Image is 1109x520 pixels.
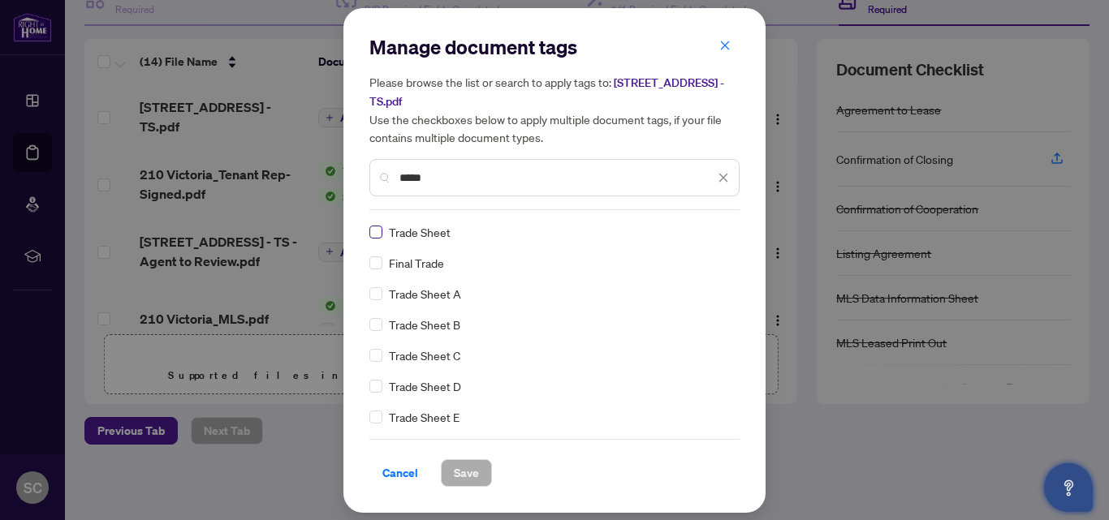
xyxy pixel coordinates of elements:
h5: Please browse the list or search to apply tags to: Use the checkboxes below to apply multiple doc... [369,73,740,146]
span: Trade Sheet A [389,285,461,303]
span: Cancel [382,460,418,486]
span: close [719,40,731,51]
button: Cancel [369,459,431,487]
span: [STREET_ADDRESS] - TS.pdf [369,75,724,109]
span: Trade Sheet E [389,408,460,426]
span: Trade Sheet D [389,377,461,395]
span: Trade Sheet B [389,316,460,333]
span: Trade Sheet C [389,346,460,364]
h2: Manage document tags [369,34,740,60]
button: Open asap [1044,463,1093,512]
span: Trade Sheet [389,223,451,241]
span: Final Trade [389,254,444,272]
button: Save [441,459,492,487]
span: close [718,172,729,183]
